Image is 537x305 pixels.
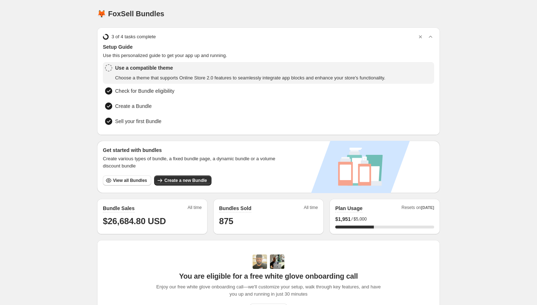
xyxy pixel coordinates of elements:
span: Sell your first Bundle [115,118,161,125]
h2: Bundles Sold [219,205,251,212]
span: Use a compatible theme [115,64,385,71]
h1: $26,684.80 USD [103,215,202,227]
div: / [335,215,434,223]
span: Check for Bundle eligibility [115,87,174,95]
button: Create a new Bundle [154,175,211,186]
span: Enjoy our free white glove onboarding call—we'll customize your setup, walk through key features,... [153,283,385,298]
span: 3 of 4 tasks complete [112,33,156,40]
span: [DATE] [421,205,434,210]
img: Prakhar [270,254,284,269]
span: Create various types of bundle, a fixed bundle page, a dynamic bundle or a volume discount bundle [103,155,282,170]
h2: Plan Usage [335,205,362,212]
h2: Bundle Sales [103,205,135,212]
span: You are eligible for a free white glove onboarding call [179,272,358,280]
img: Adi [253,254,267,269]
span: Create a Bundle [115,103,152,110]
span: Create a new Bundle [164,178,207,183]
span: All time [188,205,202,213]
span: Resets on [402,205,435,213]
h1: 🦊 FoxSell Bundles [97,9,164,18]
span: All time [304,205,318,213]
span: $5,000 [353,216,367,222]
button: View all Bundles [103,175,151,186]
span: Choose a theme that supports Online Store 2.0 features to seamlessly integrate app blocks and enh... [115,74,385,82]
span: Setup Guide [103,43,434,51]
span: $ 1,951 [335,215,351,223]
h1: 875 [219,215,318,227]
span: View all Bundles [113,178,147,183]
span: Use this personalized guide to get your app up and running. [103,52,434,59]
h3: Get started with bundles [103,147,282,154]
